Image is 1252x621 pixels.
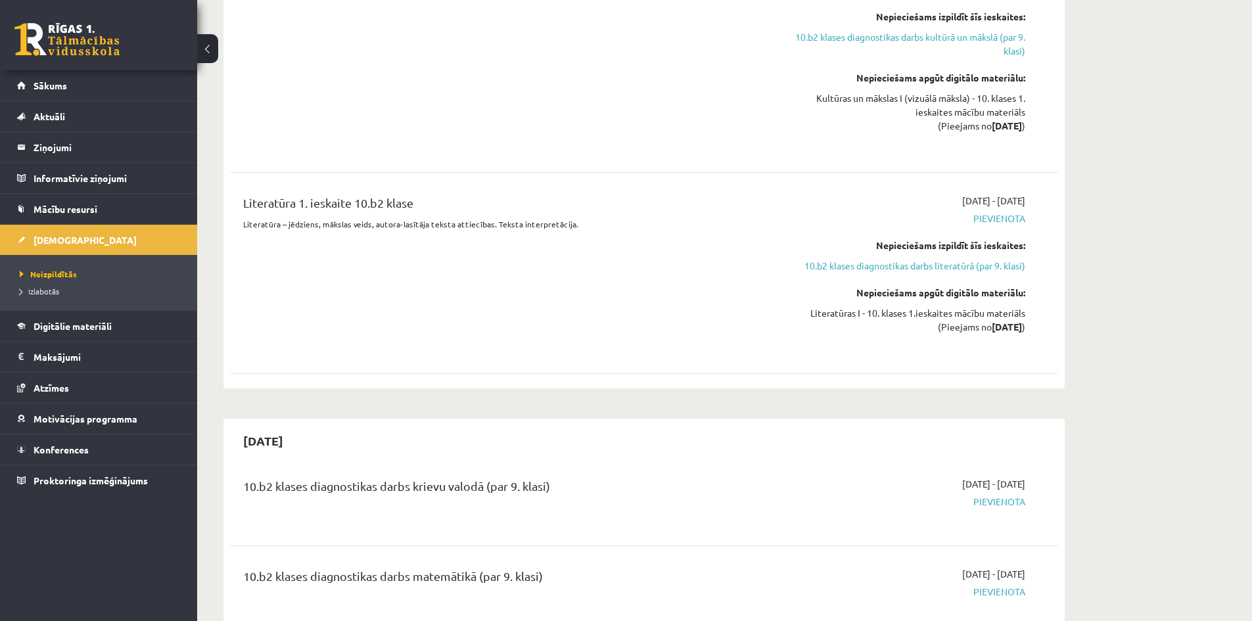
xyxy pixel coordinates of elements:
[20,285,184,297] a: Izlabotās
[34,413,137,425] span: Motivācijas programma
[777,10,1025,24] div: Nepieciešams izpildīt šīs ieskaites:
[20,269,77,279] span: Neizpildītās
[34,382,69,394] span: Atzīmes
[777,286,1025,300] div: Nepieciešams apgūt digitālo materiālu:
[243,477,758,501] div: 10.b2 klases diagnostikas darbs krievu valodā (par 9. klasi)
[777,239,1025,252] div: Nepieciešams izpildīt šīs ieskaites:
[34,234,137,246] span: [DEMOGRAPHIC_DATA]
[962,567,1025,581] span: [DATE] - [DATE]
[777,30,1025,58] a: 10.b2 klases diagnostikas darbs kultūrā un mākslā (par 9. klasi)
[34,320,112,332] span: Digitālie materiāli
[34,342,181,372] legend: Maksājumi
[777,212,1025,225] span: Pievienota
[34,163,181,193] legend: Informatīvie ziņojumi
[777,71,1025,85] div: Nepieciešams apgūt digitālo materiālu:
[20,286,59,296] span: Izlabotās
[17,194,181,224] a: Mācību resursi
[17,465,181,495] a: Proktoringa izmēģinājums
[17,101,181,131] a: Aktuāli
[34,474,148,486] span: Proktoringa izmēģinājums
[962,194,1025,208] span: [DATE] - [DATE]
[34,444,89,455] span: Konferences
[17,70,181,101] a: Sākums
[17,311,181,341] a: Digitālie materiāli
[992,120,1022,131] strong: [DATE]
[962,477,1025,491] span: [DATE] - [DATE]
[777,259,1025,273] a: 10.b2 klases diagnostikas darbs literatūrā (par 9. klasi)
[243,194,758,218] div: Literatūra 1. ieskaite 10.b2 klase
[17,403,181,434] a: Motivācijas programma
[34,203,97,215] span: Mācību resursi
[777,495,1025,509] span: Pievienota
[17,373,181,403] a: Atzīmes
[777,306,1025,334] div: Literatūras I - 10. klases 1.ieskaites mācību materiāls (Pieejams no )
[777,585,1025,599] span: Pievienota
[992,321,1022,333] strong: [DATE]
[34,132,181,162] legend: Ziņojumi
[34,110,65,122] span: Aktuāli
[17,132,181,162] a: Ziņojumi
[14,23,120,56] a: Rīgas 1. Tālmācības vidusskola
[34,80,67,91] span: Sākums
[17,225,181,255] a: [DEMOGRAPHIC_DATA]
[17,163,181,193] a: Informatīvie ziņojumi
[243,567,758,591] div: 10.b2 klases diagnostikas darbs matemātikā (par 9. klasi)
[20,268,184,280] a: Neizpildītās
[777,91,1025,133] div: Kultūras un mākslas I (vizuālā māksla) - 10. klases 1. ieskaites mācību materiāls (Pieejams no )
[243,218,758,230] p: Literatūra – jēdziens, mākslas veids, autora-lasītāja teksta attiecības. Teksta interpretācija.
[17,342,181,372] a: Maksājumi
[230,425,296,456] h2: [DATE]
[17,434,181,465] a: Konferences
